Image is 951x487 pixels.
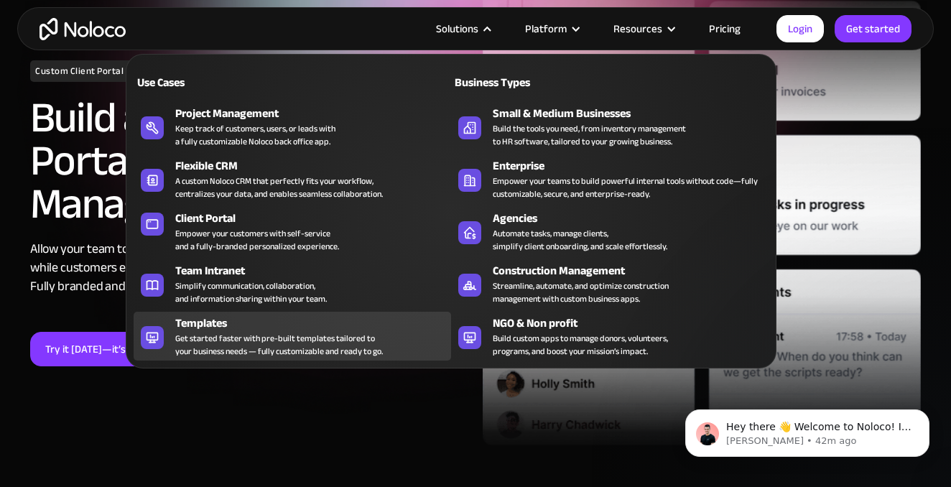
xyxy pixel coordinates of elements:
[40,18,126,40] a: home
[595,19,691,38] div: Resources
[30,332,166,366] a: Try it [DATE]—it’s free!
[436,19,478,38] div: Solutions
[175,279,327,305] div: Simplify communication, collaboration, and information sharing within your team.
[493,175,761,200] div: Empower your teams to build powerful internal tools without code—fully customizable, secure, and ...
[451,259,769,308] a: Construction ManagementStreamline, automate, and optimize constructionmanagement with custom busi...
[613,19,662,38] div: Resources
[493,262,775,279] div: Construction Management
[451,154,769,203] a: EnterpriseEmpower your teams to build powerful internal tools without code—fully customizable, se...
[134,102,451,151] a: Project ManagementKeep track of customers, users, or leads witha fully customizable Noloco back o...
[30,240,468,296] div: Allow your team to efficiently manage client data while customers enjoy self-service access. Full...
[776,15,824,42] a: Login
[451,312,769,361] a: NGO & Non profitBuild custom apps to manage donors, volunteers,programs, and boost your mission’s...
[418,19,507,38] div: Solutions
[664,379,951,480] iframe: Intercom notifications message
[493,157,775,175] div: Enterprise
[134,207,451,256] a: Client PortalEmpower your customers with self-serviceand a fully-branded personalized experience.
[451,207,769,256] a: AgenciesAutomate tasks, manage clients,simplify client onboarding, and scale effortlessly.
[175,315,458,332] div: Templates
[493,227,667,253] div: Automate tasks, manage clients, simplify client onboarding, and scale effortlessly.
[493,332,668,358] div: Build custom apps to manage donors, volunteers, programs, and boost your mission’s impact.
[493,122,686,148] div: Build the tools you need, from inventory management to HR software, tailored to your growing busi...
[126,34,776,368] nav: Solutions
[451,74,604,91] div: Business Types
[493,279,669,305] div: Streamline, automate, and optimize construction management with custom business apps.
[30,60,162,82] h1: Custom Client Portal Builder
[175,262,458,279] div: Team Intranet
[175,175,383,200] div: A custom Noloco CRM that perfectly fits your workflow, centralizes your data, and enables seamles...
[175,105,458,122] div: Project Management
[134,74,287,91] div: Use Cases
[451,102,769,151] a: Small & Medium BusinessesBuild the tools you need, from inventory managementto HR software, tailo...
[507,19,595,38] div: Platform
[493,105,775,122] div: Small & Medium Businesses
[30,96,468,226] h2: Build a Custom Client Portal for Seamless Client Management
[134,65,451,98] a: Use Cases
[493,210,775,227] div: Agencies
[134,259,451,308] a: Team IntranetSimplify communication, collaboration,and information sharing within your team.
[493,315,775,332] div: NGO & Non profit
[451,65,769,98] a: Business Types
[134,312,451,361] a: TemplatesGet started faster with pre-built templates tailored toyour business needs — fully custo...
[175,210,458,227] div: Client Portal
[835,15,911,42] a: Get started
[175,122,335,148] div: Keep track of customers, users, or leads with a fully customizable Noloco back office app.
[175,332,383,358] div: Get started faster with pre-built templates tailored to your business needs — fully customizable ...
[134,154,451,203] a: Flexible CRMA custom Noloco CRM that perfectly fits your workflow,centralizes your data, and enab...
[691,19,759,38] a: Pricing
[175,157,458,175] div: Flexible CRM
[175,227,339,253] div: Empower your customers with self-service and a fully-branded personalized experience.
[525,19,567,38] div: Platform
